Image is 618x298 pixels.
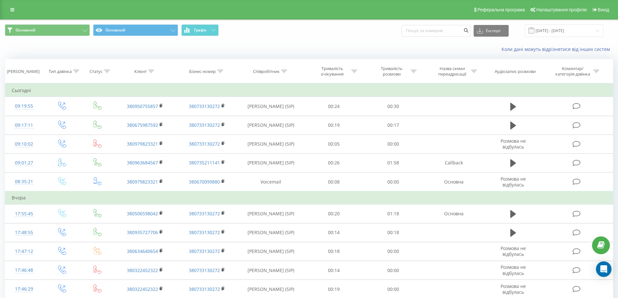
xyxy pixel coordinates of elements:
[90,69,103,74] div: Статус
[194,28,207,32] span: Графік
[93,24,178,36] button: Основний
[304,97,364,116] td: 00:24
[364,223,423,242] td: 00:18
[364,261,423,280] td: 00:00
[423,204,484,223] td: Основна
[12,245,37,258] div: 17:47:12
[127,210,158,217] a: 380506598042
[238,261,304,280] td: [PERSON_NAME] (SIP)
[181,24,219,36] button: Графік
[502,46,613,52] a: Коли дані можуть відрізнятися вiд інших систем
[315,66,350,77] div: Тривалість очікування
[364,153,423,172] td: 01:58
[127,141,158,147] a: 380979823321
[189,248,220,254] a: 380733130272
[423,153,484,172] td: Callback
[364,204,423,223] td: 01:18
[238,242,304,261] td: [PERSON_NAME] (SIP)
[304,153,364,172] td: 00:26
[501,176,526,188] span: Розмова не відбулась
[364,97,423,116] td: 00:30
[253,69,280,74] div: Співробітник
[189,69,216,74] div: Бізнес номер
[598,7,609,12] span: Вихід
[127,103,158,109] a: 380950755857
[501,138,526,150] span: Розмова не відбулась
[12,138,37,150] div: 09:10:02
[127,160,158,166] a: 380963684567
[596,261,612,277] div: Open Intercom Messenger
[501,283,526,295] span: Розмова не відбулась
[5,84,613,97] td: Сьогодні
[364,173,423,192] td: 00:00
[12,100,37,113] div: 09:19:55
[304,204,364,223] td: 00:20
[7,69,40,74] div: [PERSON_NAME]
[12,119,37,132] div: 09:17:11
[189,229,220,235] a: 380733130272
[5,191,613,204] td: Вчора
[238,153,304,172] td: [PERSON_NAME] (SIP)
[478,7,525,12] span: Реферальна програма
[304,116,364,135] td: 00:19
[189,210,220,217] a: 380733130272
[374,66,409,77] div: Тривалість розмови
[238,204,304,223] td: [PERSON_NAME] (SIP)
[364,135,423,153] td: 00:00
[402,25,470,37] input: Пошук за номером
[304,223,364,242] td: 00:14
[304,261,364,280] td: 00:14
[304,173,364,192] td: 00:08
[364,116,423,135] td: 00:17
[238,223,304,242] td: [PERSON_NAME] (SIP)
[5,24,90,36] button: Основний
[12,175,37,188] div: 08:35:21
[12,264,37,277] div: 17:46:48
[304,135,364,153] td: 00:05
[127,122,158,128] a: 380675987592
[127,229,158,235] a: 380935727706
[189,267,220,273] a: 380733130272
[501,264,526,276] span: Розмова не відбулась
[127,248,158,254] a: 380634640654
[12,208,37,220] div: 17:55:45
[554,66,592,77] div: Коментар/категорія дзвінка
[495,69,536,74] div: Аудіозапис розмови
[12,283,37,295] div: 17:46:29
[474,25,509,37] button: Експорт
[127,267,158,273] a: 380322452322
[189,160,220,166] a: 380735211141
[16,28,35,33] span: Основний
[435,66,469,77] div: Назва схеми переадресації
[127,286,158,292] a: 380322452322
[238,97,304,116] td: [PERSON_NAME] (SIP)
[238,135,304,153] td: [PERSON_NAME] (SIP)
[12,226,37,239] div: 17:48:55
[536,7,587,12] span: Налаштування профілю
[304,242,364,261] td: 00:18
[127,179,158,185] a: 380979823321
[189,286,220,292] a: 380733130272
[364,242,423,261] td: 00:00
[238,173,304,192] td: Voicemail
[12,157,37,169] div: 09:01:27
[501,245,526,257] span: Розмова не відбулась
[423,173,484,192] td: Основна
[134,69,147,74] div: Клієнт
[49,69,72,74] div: Тип дзвінка
[189,141,220,147] a: 380733130272
[189,122,220,128] a: 380733130272
[189,103,220,109] a: 380733130272
[238,116,304,135] td: [PERSON_NAME] (SIP)
[189,179,220,185] a: 380670099880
